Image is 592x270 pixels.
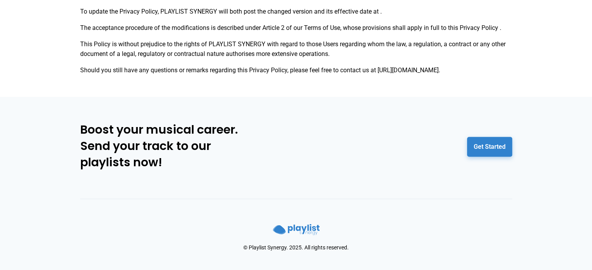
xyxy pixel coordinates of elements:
[80,23,512,33] p: The acceptance procedure of the modifications is described under Article 2 of our Terms of Use, w...
[80,243,512,251] p: © Playlist Synergy. 2025. All rights reserved.
[80,122,253,171] h2: Boost your musical career. Send your track to our playlists now!
[80,39,512,59] p: This Policy is without prejudice to the rights of PLAYLIST SYNERGY with regard to those Users reg...
[467,137,512,157] a: Get Started
[80,65,512,75] p: Should you still have any questions or remarks regarding this Privacy Policy, please feel free to...
[273,224,320,235] img: Logo
[80,7,512,17] p: To update the Privacy Policy, PLAYLIST SYNERGY will both post the changed version and its effecti...
[273,224,320,235] a: Front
